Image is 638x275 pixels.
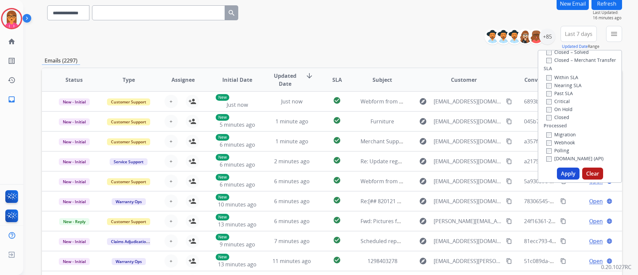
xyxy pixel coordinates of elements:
[557,168,580,180] button: Apply
[546,99,552,104] input: Critical
[606,238,612,244] mat-icon: language
[419,237,427,245] mat-icon: explore
[434,257,502,265] span: [EMAIL_ADDRESS][PERSON_NAME][DOMAIN_NAME]
[107,118,150,125] span: Customer Support
[546,49,589,55] label: Closed – Solved
[169,117,172,125] span: +
[546,98,570,104] label: Critical
[372,76,392,84] span: Subject
[333,256,341,264] mat-icon: check_circle
[8,95,16,103] mat-icon: inbox
[188,137,196,145] mat-icon: person_add
[107,218,150,225] span: Customer Support
[274,237,310,245] span: 7 minutes ago
[589,197,603,205] span: Open
[506,118,512,124] mat-icon: content_copy
[546,106,573,112] label: On Hold
[524,178,625,185] span: 5a930398-2981-4121-a233-9519c96b25f3
[434,137,502,145] span: [EMAIL_ADDRESS][DOMAIN_NAME]
[434,197,502,205] span: [EMAIL_ADDRESS][DOMAIN_NAME]
[188,217,196,225] mat-icon: person_add
[274,198,310,205] span: 6 minutes ago
[218,221,257,228] span: 13 minutes ago
[506,98,512,104] mat-icon: content_copy
[546,57,616,63] label: Closed – Merchant Transfer
[560,238,566,244] mat-icon: content_copy
[506,198,512,204] mat-icon: content_copy
[8,38,16,46] mat-icon: home
[107,178,150,185] span: Customer Support
[361,237,493,245] span: Scheduled report] Extended Warranty Replacements
[593,15,622,21] span: 16 minutes ago
[220,161,255,168] span: 6 minutes ago
[216,194,229,201] p: New
[606,258,612,264] mat-icon: language
[216,94,229,101] p: New
[333,176,341,184] mat-icon: check_circle
[546,115,552,120] input: Closed
[546,107,552,112] input: On Hold
[59,178,90,185] span: New - Initial
[164,95,178,108] button: +
[281,98,302,105] span: Just now
[2,9,21,28] img: avatar
[524,98,625,105] span: 6893bb22-342a-44d7-8563-fbf81192b868
[333,156,341,164] mat-icon: check_circle
[593,10,622,15] span: Last Updated:
[419,257,427,265] mat-icon: explore
[164,254,178,268] button: +
[169,157,172,165] span: +
[107,238,153,245] span: Claims Adjudication
[216,174,229,181] p: New
[332,76,342,84] span: SLA
[546,90,573,96] label: Past SLA
[274,217,310,225] span: 6 minutes ago
[361,138,549,145] span: Merchant Support #659332: How would you rate the support you received?
[561,26,597,42] button: Last 7 days
[546,58,552,63] input: Closed – Merchant Transfer
[305,72,313,80] mat-icon: arrow_downward
[419,117,427,125] mat-icon: explore
[506,138,512,144] mat-icon: content_copy
[188,197,196,205] mat-icon: person_add
[107,138,150,145] span: Customer Support
[539,29,555,45] div: +85
[419,137,427,145] mat-icon: explore
[546,82,582,88] label: Nearing SLA
[164,214,178,228] button: +
[434,217,502,225] span: [PERSON_NAME][EMAIL_ADDRESS][PERSON_NAME][DOMAIN_NAME]
[546,50,552,55] input: Closed – Solved
[169,217,172,225] span: +
[506,178,512,184] mat-icon: content_copy
[546,132,552,138] input: Migration
[188,237,196,245] mat-icon: person_add
[169,237,172,245] span: +
[565,33,592,35] span: Last 7 days
[188,97,196,105] mat-icon: person_add
[59,258,90,265] span: New - Initial
[59,138,90,145] span: New - Initial
[506,158,512,164] mat-icon: content_copy
[216,214,229,220] p: New
[606,198,612,204] mat-icon: language
[164,175,178,188] button: +
[65,76,83,84] span: Status
[419,157,427,165] mat-icon: explore
[171,76,195,84] span: Assignee
[546,114,569,120] label: Closed
[188,177,196,185] mat-icon: person_add
[333,216,341,224] mat-icon: check_circle
[368,257,397,265] span: 1298403278
[434,157,502,165] span: [EMAIL_ADDRESS][DOMAIN_NAME]
[59,158,90,165] span: New - Initial
[42,57,80,65] p: Emails (2297)
[164,135,178,148] button: +
[546,75,552,80] input: Within SLA
[361,98,511,105] span: Webform from [EMAIL_ADDRESS][DOMAIN_NAME] on [DATE]
[275,118,308,125] span: 1 minute ago
[601,263,631,271] p: 0.20.1027RC
[610,30,618,38] mat-icon: menu
[169,177,172,185] span: +
[227,101,248,108] span: Just now
[546,140,552,146] input: Webhook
